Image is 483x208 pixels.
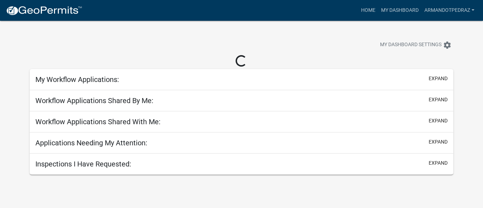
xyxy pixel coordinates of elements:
i: settings [443,41,452,49]
h5: Inspections I Have Requested: [35,160,131,168]
button: expand [429,96,448,103]
a: Home [358,4,378,17]
a: armandotpedraz [422,4,477,17]
button: expand [429,159,448,167]
h5: My Workflow Applications: [35,75,119,84]
a: My Dashboard [378,4,422,17]
span: My Dashboard Settings [380,41,442,49]
button: My Dashboard Settingssettings [374,38,457,52]
h5: Workflow Applications Shared With Me: [35,117,161,126]
button: expand [429,75,448,82]
button: expand [429,138,448,146]
h5: Applications Needing My Attention: [35,139,147,147]
h5: Workflow Applications Shared By Me: [35,96,153,105]
button: expand [429,117,448,125]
